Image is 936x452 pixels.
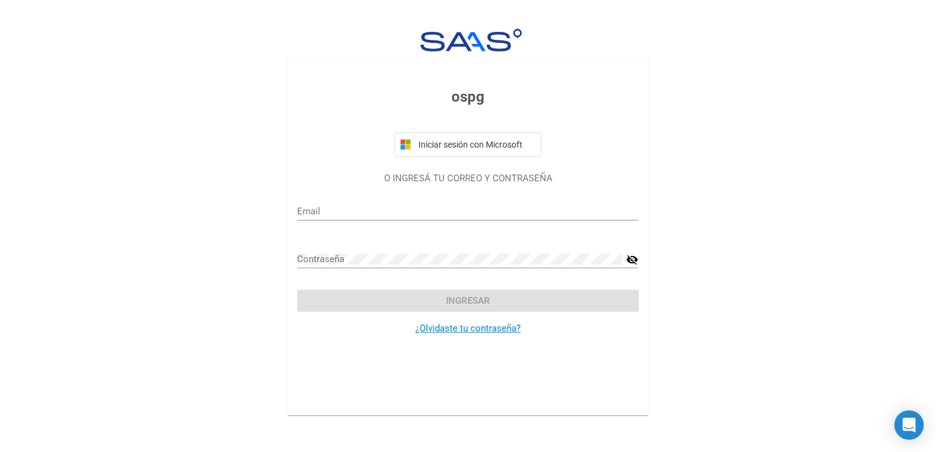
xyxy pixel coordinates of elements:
[297,86,638,108] h3: ospg
[416,140,536,149] span: Iniciar sesión con Microsoft
[415,323,521,334] a: ¿Olvidaste tu contraseña?
[297,290,638,312] button: Ingresar
[626,252,638,267] mat-icon: visibility_off
[894,410,924,440] div: Open Intercom Messenger
[394,132,542,157] button: Iniciar sesión con Microsoft
[297,171,638,186] p: O INGRESÁ TU CORREO Y CONTRASEÑA
[446,295,490,306] span: Ingresar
